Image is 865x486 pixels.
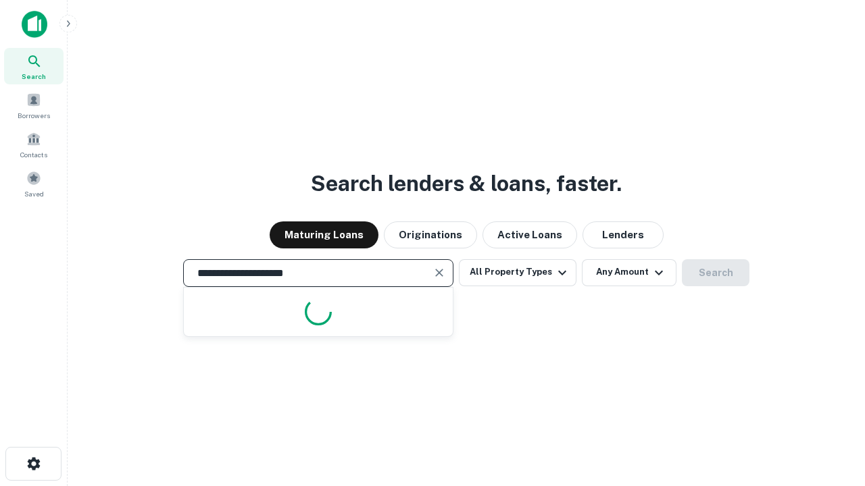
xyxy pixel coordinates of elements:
[4,87,64,124] a: Borrowers
[583,221,664,248] button: Lenders
[582,259,676,286] button: Any Amount
[311,167,622,200] h3: Search lenders & loans, faster.
[4,48,64,84] a: Search
[22,71,46,82] span: Search
[483,221,577,248] button: Active Loans
[22,11,47,38] img: capitalize-icon.png
[24,188,44,199] span: Saved
[797,378,865,443] iframe: Chat Widget
[20,149,47,160] span: Contacts
[4,126,64,163] a: Contacts
[270,221,378,248] button: Maturing Loans
[459,259,576,286] button: All Property Types
[384,221,477,248] button: Originations
[430,263,449,282] button: Clear
[4,165,64,202] a: Saved
[18,110,50,121] span: Borrowers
